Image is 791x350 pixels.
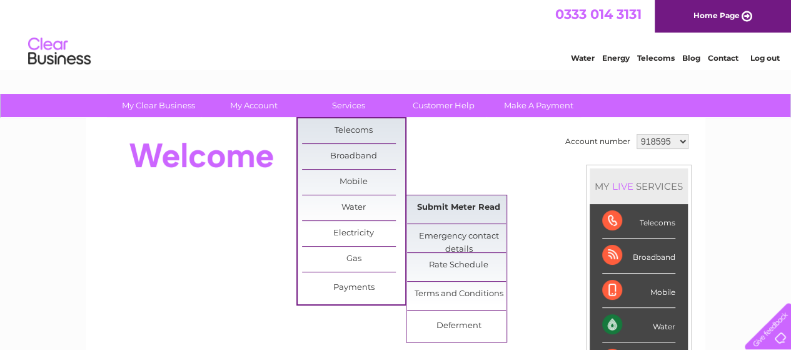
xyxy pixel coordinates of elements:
[750,53,779,63] a: Log out
[602,274,675,308] div: Mobile
[407,253,510,278] a: Rate Schedule
[708,53,738,63] a: Contact
[407,195,510,220] a: Submit Meter Read
[302,144,405,169] a: Broadband
[28,33,91,71] img: logo.png
[407,282,510,307] a: Terms and Conditions
[682,53,700,63] a: Blog
[302,221,405,246] a: Electricity
[302,118,405,143] a: Telecoms
[555,6,642,22] a: 0333 014 3131
[202,94,305,117] a: My Account
[571,53,595,63] a: Water
[407,314,510,339] a: Deferment
[392,94,495,117] a: Customer Help
[297,94,400,117] a: Services
[101,7,692,61] div: Clear Business is a trading name of Verastar Limited (registered in [GEOGRAPHIC_DATA] No. 3667643...
[302,195,405,220] a: Water
[602,204,675,239] div: Telecoms
[407,224,510,249] a: Emergency contact details
[602,308,675,342] div: Water
[107,94,210,117] a: My Clear Business
[302,275,405,301] a: Payments
[602,239,675,273] div: Broadband
[610,180,636,192] div: LIVE
[590,168,688,204] div: MY SERVICES
[487,94,590,117] a: Make A Payment
[637,53,675,63] a: Telecoms
[562,131,633,152] td: Account number
[302,247,405,272] a: Gas
[302,170,405,195] a: Mobile
[602,53,630,63] a: Energy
